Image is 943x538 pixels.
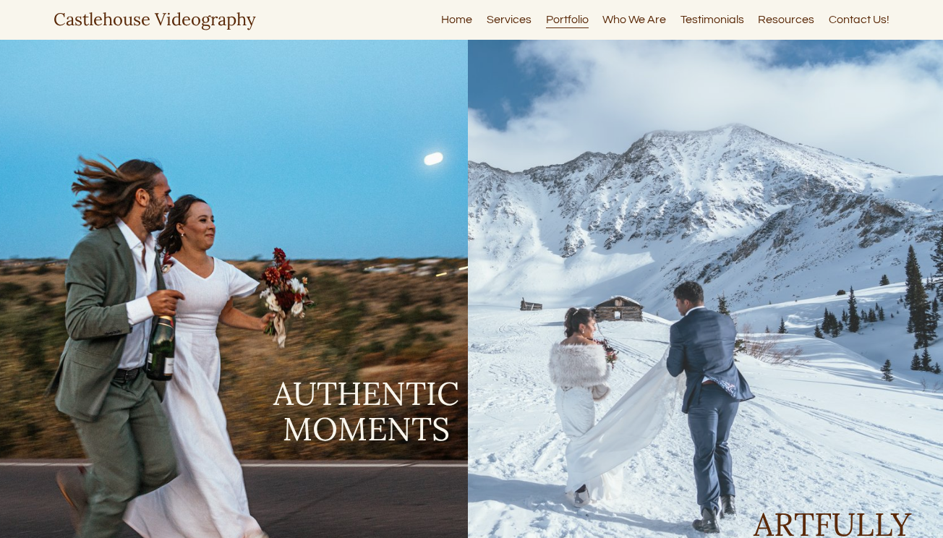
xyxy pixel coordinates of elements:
a: Castlehouse Videography [54,8,256,30]
a: Home [441,10,472,30]
span: AUTHENTIC MOMENTS [273,373,468,449]
a: Services [487,10,532,30]
a: Who We Are [602,10,666,30]
a: Resources [758,10,814,30]
a: Testimonials [680,10,744,30]
a: Portfolio [546,10,589,30]
a: Contact Us! [829,10,889,30]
